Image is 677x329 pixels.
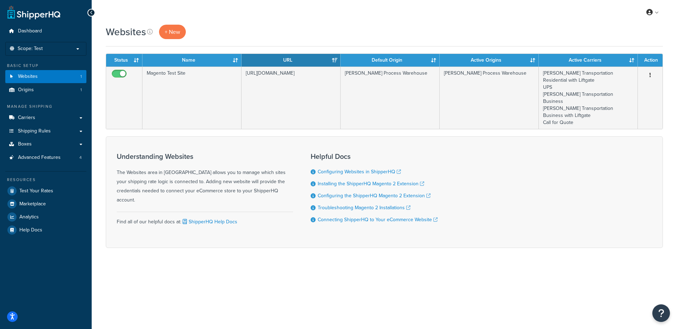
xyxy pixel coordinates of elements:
[18,141,32,147] span: Boxes
[5,198,86,210] a: Marketplace
[159,25,186,39] a: + New
[5,224,86,236] a: Help Docs
[5,211,86,223] a: Analytics
[5,151,86,164] li: Advanced Features
[242,67,341,129] td: [URL][DOMAIN_NAME]
[5,83,86,97] li: Origins
[5,111,86,124] a: Carriers
[5,185,86,197] a: Test Your Rates
[18,115,35,121] span: Carriers
[117,153,293,205] div: The Websites area in [GEOGRAPHIC_DATA] allows you to manage which sites your shipping rate logic ...
[5,70,86,83] a: Websites 1
[318,168,401,175] a: Configuring Websites in ShipperHQ
[5,104,86,110] div: Manage Shipping
[165,28,180,36] span: + New
[638,54,663,67] th: Action
[181,218,237,225] a: ShipperHQ Help Docs
[5,177,86,183] div: Resources
[318,204,410,211] a: Troubleshooting Magento 2 Installations
[80,74,82,80] span: 1
[440,67,539,129] td: [PERSON_NAME] Process Warehouse
[318,216,438,223] a: Connecting ShipperHQ to Your eCommerce Website
[311,153,438,160] h3: Helpful Docs
[5,125,86,138] a: Shipping Rules
[341,54,440,67] th: Default Origin: activate to sort column ascending
[440,54,539,67] th: Active Origins: activate to sort column ascending
[318,192,431,199] a: Configuring the ShipperHQ Magento 2 Extension
[5,151,86,164] a: Advanced Features 4
[539,67,638,129] td: [PERSON_NAME] Transportation Residential with Liftgate UPS [PERSON_NAME] Transportation Business ...
[242,54,341,67] th: URL: activate to sort column ascending
[5,83,86,97] a: Origins 1
[142,67,242,129] td: Magento Test Site
[117,212,293,226] div: Find all of our helpful docs at:
[142,54,242,67] th: Name: activate to sort column ascending
[539,54,638,67] th: Active Carriers: activate to sort column ascending
[18,155,61,161] span: Advanced Features
[341,67,440,129] td: [PERSON_NAME] Process Warehouse
[18,74,38,80] span: Websites
[5,70,86,83] li: Websites
[5,63,86,69] div: Basic Setup
[18,87,34,93] span: Origins
[106,25,146,39] h1: Websites
[5,138,86,151] a: Boxes
[18,128,51,134] span: Shipping Rules
[318,180,424,187] a: Installing the ShipperHQ Magento 2 Extension
[19,227,42,233] span: Help Docs
[7,5,60,19] a: ShipperHQ Home
[19,188,53,194] span: Test Your Rates
[80,87,82,93] span: 1
[19,201,46,207] span: Marketplace
[117,153,293,160] h3: Understanding Websites
[19,214,39,220] span: Analytics
[18,28,42,34] span: Dashboard
[5,25,86,38] a: Dashboard
[106,54,142,67] th: Status: activate to sort column ascending
[18,46,43,52] span: Scope: Test
[652,304,670,322] button: Open Resource Center
[79,155,82,161] span: 4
